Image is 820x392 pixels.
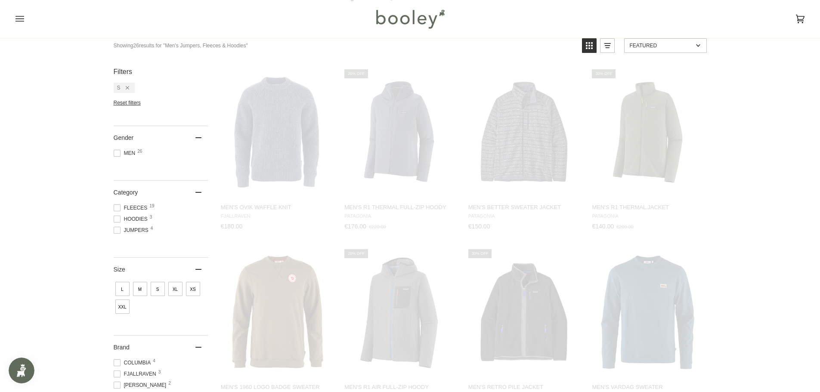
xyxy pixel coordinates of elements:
span: Size: M [133,282,147,296]
img: Booley [372,6,448,31]
span: S [117,85,121,91]
span: Jumpers [114,226,151,234]
iframe: Button to open loyalty program pop-up [9,358,34,383]
span: Hoodies [114,215,150,223]
span: Size: XS [186,282,200,296]
span: Size: S [151,282,165,296]
span: Featured [630,43,693,49]
span: Gender [114,134,134,141]
span: Reset filters [114,100,141,106]
span: [PERSON_NAME] [114,381,169,389]
span: 4 [151,226,153,231]
span: Size: XXL [115,299,130,314]
span: 26 [137,149,142,154]
a: View list mode [600,38,615,53]
span: 3 [150,215,152,219]
span: Size: XL [168,282,183,296]
a: View grid mode [582,38,597,53]
span: Fjallraven [114,370,159,378]
li: Reset filters [114,100,208,106]
span: 2 [168,381,171,386]
span: Category [114,189,138,196]
span: Fleeces [114,204,150,212]
span: Filters [114,68,133,76]
div: Remove filter: S [121,85,129,91]
span: Size [114,266,125,273]
span: Size: L [115,282,130,296]
a: Sort options [624,38,707,53]
span: Columbia [114,359,154,367]
div: Showing results for "Men's Jumpers, Fleeces & Hoodies" [114,38,248,53]
span: Brand [114,344,130,351]
span: 3 [158,370,161,374]
span: 4 [153,359,155,363]
span: 19 [149,204,154,208]
b: 26 [133,43,139,49]
span: Men [114,149,138,157]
